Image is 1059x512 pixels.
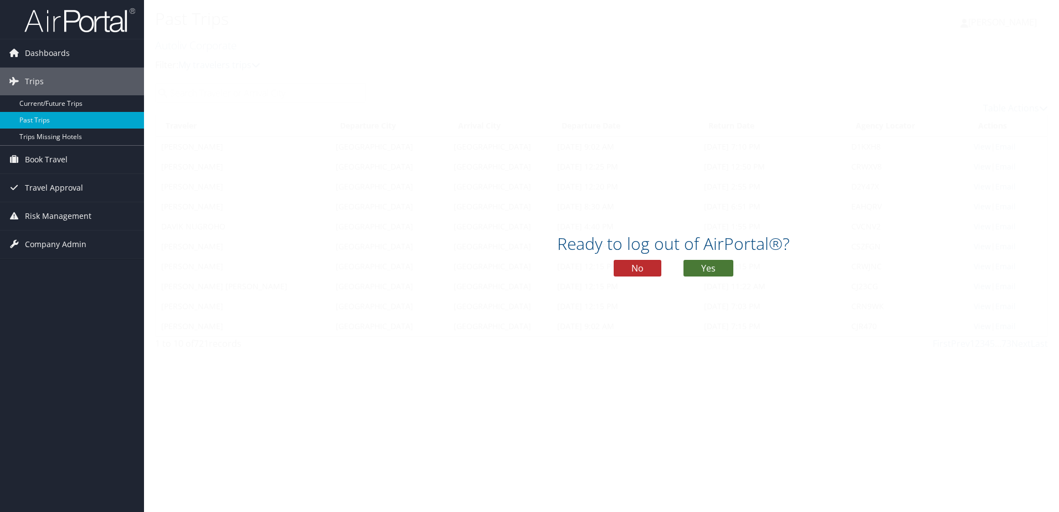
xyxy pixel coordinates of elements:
span: Travel Approval [25,174,83,202]
span: Trips [25,68,44,95]
button: Yes [683,260,733,277]
span: Dashboards [25,39,70,67]
span: Risk Management [25,202,91,230]
span: Book Travel [25,146,68,173]
button: No [614,260,661,277]
img: airportal-logo.png [24,7,135,33]
span: Company Admin [25,231,86,258]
